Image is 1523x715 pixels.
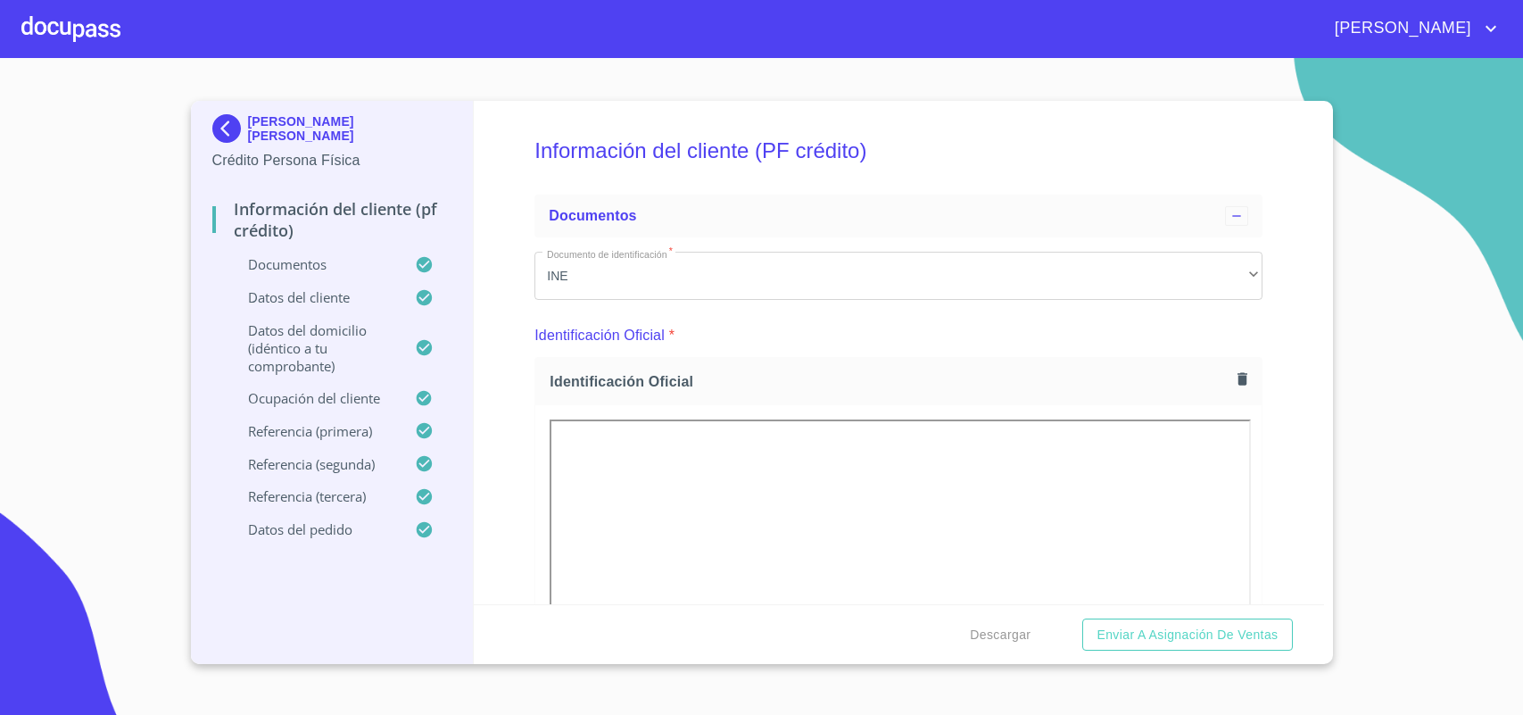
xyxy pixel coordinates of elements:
[534,195,1262,237] div: Documentos
[212,487,416,505] p: Referencia (tercera)
[212,455,416,473] p: Referencia (segunda)
[212,422,416,440] p: Referencia (primera)
[212,520,416,538] p: Datos del pedido
[963,619,1038,652] button: Descargar
[1321,14,1480,43] span: [PERSON_NAME]
[212,150,452,171] p: Crédito Persona Física
[550,372,1230,391] span: Identificación Oficial
[1097,624,1278,646] span: Enviar a Asignación de Ventas
[534,252,1262,300] div: INE
[212,389,416,407] p: Ocupación del Cliente
[1321,14,1502,43] button: account of current user
[1082,619,1292,652] button: Enviar a Asignación de Ventas
[212,198,452,241] p: Información del cliente (PF crédito)
[212,321,416,375] p: Datos del domicilio (idéntico a tu comprobante)
[212,114,452,150] div: [PERSON_NAME] [PERSON_NAME]
[970,624,1031,646] span: Descargar
[549,208,636,223] span: Documentos
[534,325,665,346] p: Identificación Oficial
[212,288,416,306] p: Datos del cliente
[212,114,248,143] img: Docupass spot blue
[212,255,416,273] p: Documentos
[534,114,1262,187] h5: Información del cliente (PF crédito)
[248,114,452,143] p: [PERSON_NAME] [PERSON_NAME]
